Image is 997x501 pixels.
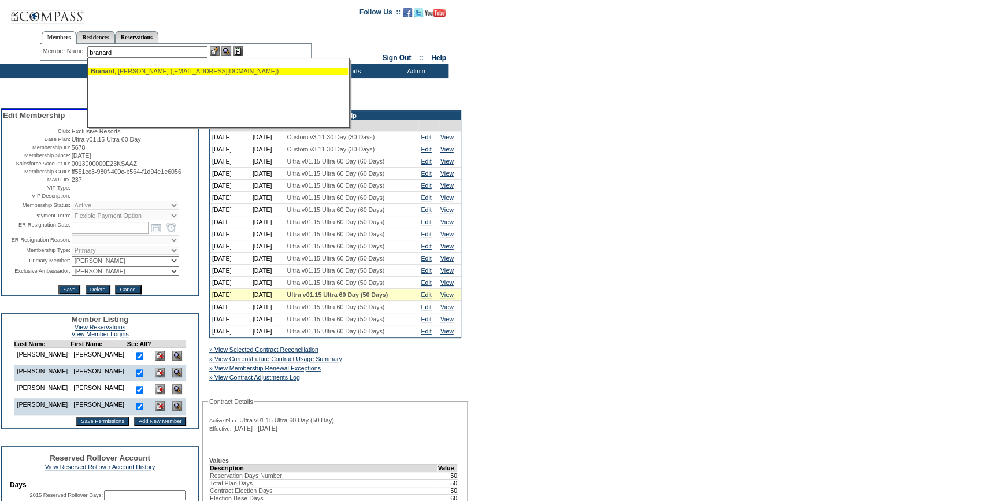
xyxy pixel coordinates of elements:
[14,365,71,381] td: [PERSON_NAME]
[86,285,110,294] input: Delete
[3,128,71,135] td: Club:
[287,218,384,225] span: Ultra v01.15 Ultra 60 Day (50 Days)
[155,368,165,377] img: Delete
[72,152,91,159] span: [DATE]
[287,328,384,335] span: Ultra v01.15 Ultra 60 Day (50 Days)
[72,315,129,324] span: Member Listing
[210,265,250,277] td: [DATE]
[425,12,446,18] a: Subscribe to our YouTube Channel
[421,206,431,213] a: Edit
[440,231,454,237] a: View
[250,240,285,253] td: [DATE]
[14,381,71,398] td: [PERSON_NAME]
[3,176,71,183] td: MAUL ID:
[3,168,71,175] td: Membership GUID:
[440,316,454,322] a: View
[209,374,300,381] a: » View Contract Adjustments Log
[45,463,155,470] a: View Reserved Rollover Account History
[3,266,71,276] td: Exclusive Ambassador:
[440,328,454,335] a: View
[421,316,431,322] a: Edit
[250,216,285,228] td: [DATE]
[421,267,431,274] a: Edit
[250,204,285,216] td: [DATE]
[210,46,220,56] img: b_edit.gif
[421,231,431,237] a: Edit
[155,351,165,361] img: Delete
[210,168,250,180] td: [DATE]
[42,31,77,44] a: Members
[210,180,250,192] td: [DATE]
[421,328,431,335] a: Edit
[91,68,114,75] span: Branard
[287,316,384,322] span: Ultra v01.15 Ultra 60 Day (50 Days)
[3,211,71,220] td: Payment Term:
[440,303,454,310] a: View
[72,144,86,151] span: 5678
[250,253,285,265] td: [DATE]
[72,136,141,143] span: Ultra v01.15 Ultra 60 Day
[72,128,121,135] span: Exclusive Resorts
[250,265,285,277] td: [DATE]
[134,417,187,426] input: Add New Member
[250,325,285,337] td: [DATE]
[76,31,115,43] a: Residences
[440,182,454,189] a: View
[287,279,384,286] span: Ultra v01.15 Ultra 60 Day (50 Days)
[250,143,285,155] td: [DATE]
[10,481,190,489] td: Days
[155,384,165,394] img: Delete
[221,46,231,56] img: View
[3,221,71,234] td: ER Resignation Date:
[440,158,454,165] a: View
[209,365,321,372] a: » View Membership Renewal Exceptions
[71,365,127,381] td: [PERSON_NAME]
[440,279,454,286] a: View
[210,289,250,301] td: [DATE]
[425,9,446,17] img: Subscribe to our YouTube Channel
[76,417,129,426] input: Save Permissions
[3,136,71,143] td: Base Plan:
[172,368,182,377] img: View Dashboard
[382,54,411,62] a: Sign Out
[421,243,431,250] a: Edit
[250,155,285,168] td: [DATE]
[440,194,454,201] a: View
[3,235,71,244] td: ER Resignation Reason:
[233,425,277,432] span: [DATE] - [DATE]
[72,168,181,175] span: ff551cc3-980f-400c-b564-f1d94e1e6056
[210,240,250,253] td: [DATE]
[233,46,243,56] img: Reservations
[419,54,424,62] span: ::
[250,289,285,301] td: [DATE]
[287,158,384,165] span: Ultra v01.15 Ultra 60 Day (60 Days)
[3,246,71,255] td: Membership Type:
[3,111,65,120] span: Edit Membership
[3,184,71,191] td: VIP Type:
[421,170,431,177] a: Edit
[210,155,250,168] td: [DATE]
[359,7,401,21] td: Follow Us ::
[71,381,127,398] td: [PERSON_NAME]
[209,417,238,424] span: Active Plan:
[71,331,128,337] a: View Member Logins
[91,68,345,75] div: , [PERSON_NAME] ([EMAIL_ADDRESS][DOMAIN_NAME])
[210,228,250,240] td: [DATE]
[3,160,71,167] td: Salesforce Account ID:
[208,398,254,405] legend: Contract Details
[250,228,285,240] td: [DATE]
[210,131,250,143] td: [DATE]
[115,31,158,43] a: Reservations
[431,54,446,62] a: Help
[210,253,250,265] td: [DATE]
[250,313,285,325] td: [DATE]
[210,277,250,289] td: [DATE]
[421,279,431,286] a: Edit
[287,267,384,274] span: Ultra v01.15 Ultra 60 Day (50 Days)
[14,348,71,365] td: [PERSON_NAME]
[210,204,250,216] td: [DATE]
[155,401,165,411] img: Delete
[421,218,431,225] a: Edit
[250,168,285,180] td: [DATE]
[440,206,454,213] a: View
